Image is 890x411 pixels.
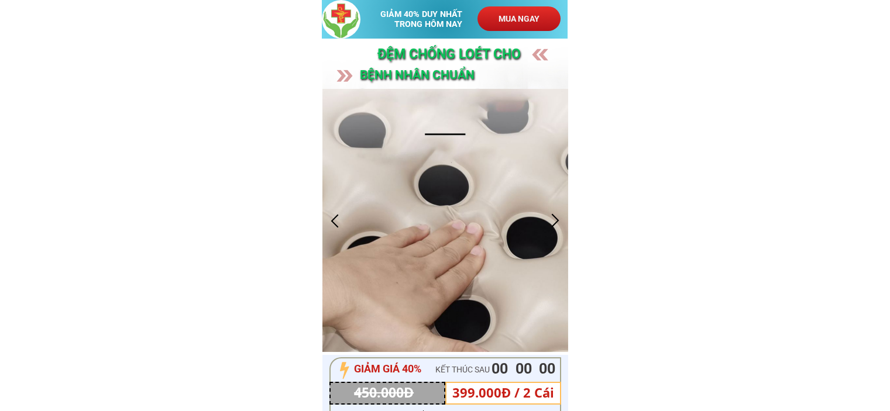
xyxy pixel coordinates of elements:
p: MUA NGAY [477,6,561,31]
h3: ĐỆM CHỐNG Loét cho [377,44,617,65]
h3: 450.000Đ [354,382,424,403]
h3: GIẢM GIÁ 40% [354,361,435,378]
h3: bệnh nhân CHUẨN [GEOGRAPHIC_DATA] [360,65,551,105]
h3: 399.000Đ / 2 Cái [452,382,565,403]
h3: KẾT THÚC SAU [435,363,514,376]
h3: GIẢM 40% DUY NHẤT TRONG HÔM NAY [380,9,473,29]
